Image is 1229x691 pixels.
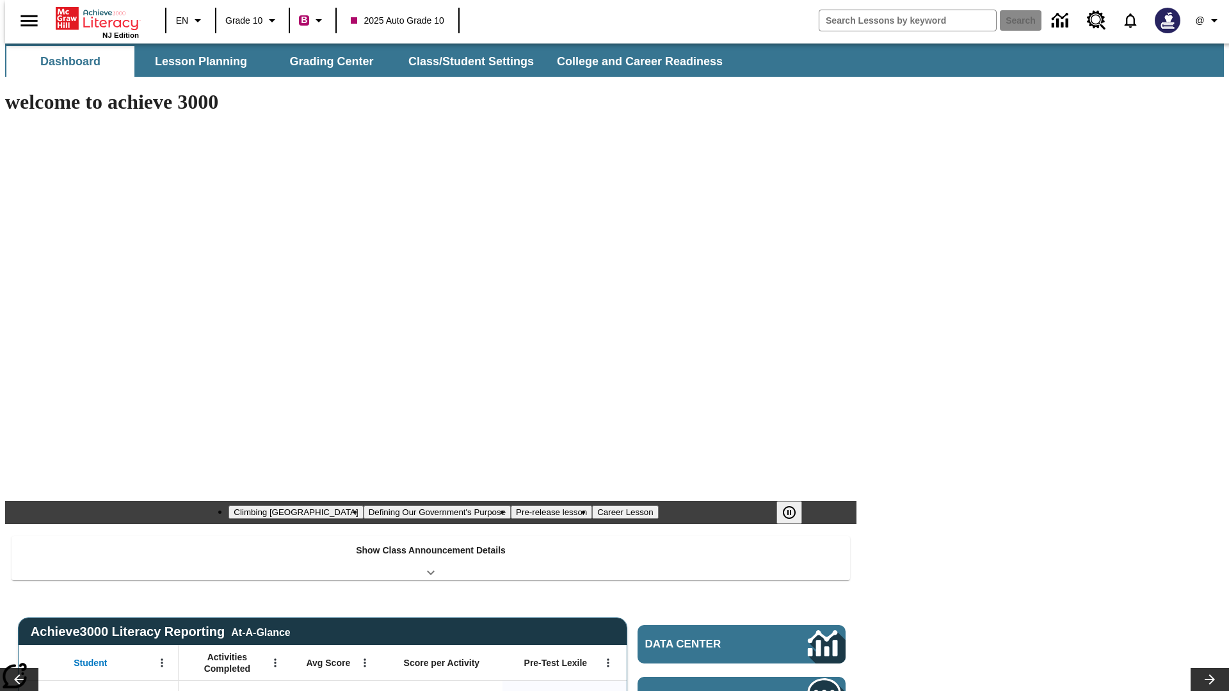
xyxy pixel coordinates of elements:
button: Lesson Planning [137,46,265,77]
button: College and Career Readiness [547,46,733,77]
span: @ [1195,14,1204,28]
img: Avatar [1155,8,1180,33]
span: Avg Score [306,657,350,669]
span: Score per Activity [404,657,480,669]
button: Slide 2 Defining Our Government's Purpose [364,505,511,519]
span: EN [176,14,188,28]
a: Data Center [1044,3,1079,38]
button: Lesson carousel, Next [1191,668,1229,691]
span: Data Center [645,638,765,651]
button: Slide 1 Climbing Mount Tai [229,505,363,519]
h1: welcome to achieve 3000 [5,90,856,114]
button: Slide 3 Pre-release lesson [511,505,592,519]
input: search field [819,10,996,31]
span: Grade 10 [225,14,262,28]
a: Home [56,6,139,31]
button: Boost Class color is violet red. Change class color [294,9,332,32]
div: SubNavbar [5,46,734,77]
div: SubNavbar [5,44,1224,77]
button: Grading Center [268,46,396,77]
span: B [301,12,307,28]
div: At-A-Glance [231,624,290,639]
button: Select a new avatar [1147,4,1188,37]
button: Language: EN, Select a language [170,9,211,32]
button: Grade: Grade 10, Select a grade [220,9,285,32]
span: Pre-Test Lexile [524,657,588,669]
button: Class/Student Settings [398,46,544,77]
span: Activities Completed [185,651,269,674]
button: Slide 4 Career Lesson [592,505,658,519]
button: Open Menu [152,653,172,672]
div: Home [56,4,139,39]
button: Profile/Settings [1188,9,1229,32]
span: Achieve3000 Literacy Reporting [31,624,291,639]
div: Pause [776,501,815,524]
p: Show Class Announcement Details [356,544,506,557]
a: Notifications [1114,4,1147,37]
button: Open Menu [266,653,285,672]
button: Pause [776,501,802,524]
span: 2025 Auto Grade 10 [351,14,444,28]
span: NJ Edition [102,31,139,39]
div: Show Class Announcement Details [12,536,850,580]
button: Open Menu [598,653,618,672]
button: Open side menu [10,2,48,40]
span: Student [74,657,107,669]
button: Open Menu [355,653,374,672]
a: Data Center [638,625,846,663]
a: Resource Center, Will open in new tab [1079,3,1114,38]
button: Dashboard [6,46,134,77]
